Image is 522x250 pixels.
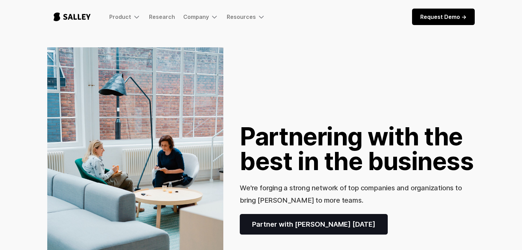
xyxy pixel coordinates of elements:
[183,13,209,20] div: Company
[240,124,475,174] h1: Partnering with the best in the business
[183,13,219,21] div: Company
[149,13,175,20] a: Research
[240,184,462,204] h3: We're forging a strong network of top companies and organizations to bring [PERSON_NAME] to more ...
[240,214,388,235] a: Partner with [PERSON_NAME] [DATE]
[109,13,131,20] div: Product
[412,9,475,25] a: Request Demo ->
[47,5,97,28] a: home
[227,13,265,21] div: Resources
[227,13,256,20] div: Resources
[109,13,141,21] div: Product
